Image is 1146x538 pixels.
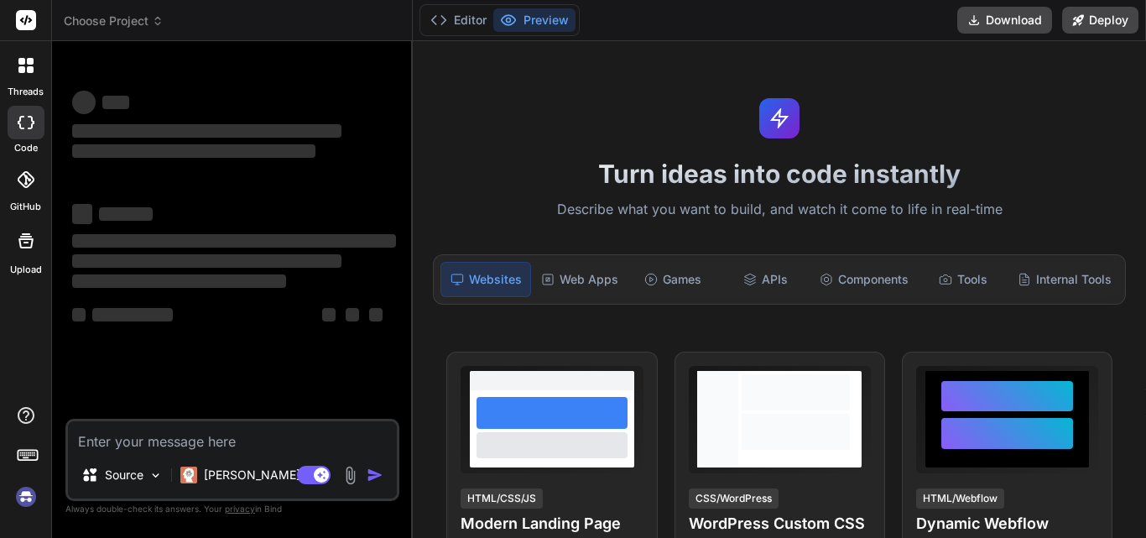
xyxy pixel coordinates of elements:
[493,8,576,32] button: Preview
[204,467,329,483] p: [PERSON_NAME] 4 S..
[628,262,717,297] div: Games
[423,199,1136,221] p: Describe what you want to build, and watch it come to life in real-time
[341,466,360,485] img: attachment
[461,512,643,535] h4: Modern Landing Page
[225,504,255,514] span: privacy
[689,488,779,509] div: CSS/WordPress
[10,200,41,214] label: GitHub
[64,13,164,29] span: Choose Project
[813,262,915,297] div: Components
[105,467,143,483] p: Source
[10,263,42,277] label: Upload
[322,308,336,321] span: ‌
[367,467,383,483] img: icon
[689,512,871,535] h4: WordPress Custom CSS
[12,483,40,511] img: signin
[461,488,543,509] div: HTML/CSS/JS
[180,467,197,483] img: Claude 4 Sonnet
[8,85,44,99] label: threads
[346,308,359,321] span: ‌
[534,262,625,297] div: Web Apps
[72,91,96,114] span: ‌
[721,262,810,297] div: APIs
[919,262,1008,297] div: Tools
[102,96,129,109] span: ‌
[72,234,396,248] span: ‌
[72,254,341,268] span: ‌
[424,8,493,32] button: Editor
[72,204,92,224] span: ‌
[369,308,383,321] span: ‌
[72,144,315,158] span: ‌
[423,159,1136,189] h1: Turn ideas into code instantly
[99,207,153,221] span: ‌
[440,262,531,297] div: Websites
[92,308,173,321] span: ‌
[72,124,341,138] span: ‌
[72,308,86,321] span: ‌
[148,468,163,483] img: Pick Models
[916,488,1004,509] div: HTML/Webflow
[1062,7,1138,34] button: Deploy
[1011,262,1118,297] div: Internal Tools
[14,141,38,155] label: code
[957,7,1052,34] button: Download
[65,501,399,517] p: Always double-check its answers. Your in Bind
[72,274,286,288] span: ‌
